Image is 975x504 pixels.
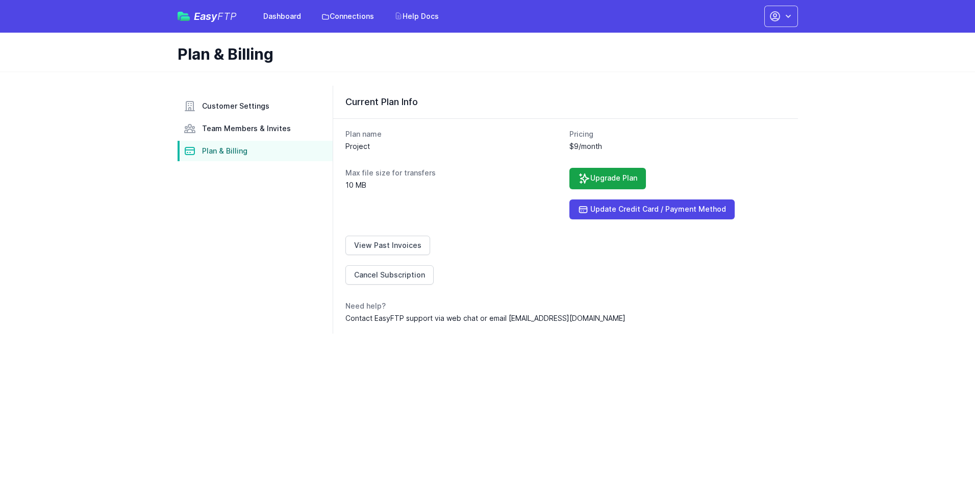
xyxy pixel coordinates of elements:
[345,265,434,285] a: Cancel Subscription
[178,118,333,139] a: Team Members & Invites
[202,101,269,111] span: Customer Settings
[202,123,291,134] span: Team Members & Invites
[345,168,562,178] dt: Max file size for transfers
[178,141,333,161] a: Plan & Billing
[388,7,445,26] a: Help Docs
[345,180,562,190] dd: 10 MB
[345,313,786,323] dd: Contact EasyFTP support via web chat or email [EMAIL_ADDRESS][DOMAIN_NAME]
[345,301,786,311] dt: Need help?
[257,7,307,26] a: Dashboard
[217,10,237,22] span: FTP
[178,96,333,116] a: Customer Settings
[569,168,646,189] a: Upgrade Plan
[345,96,786,108] h3: Current Plan Info
[345,141,562,152] dd: Project
[202,146,247,156] span: Plan & Billing
[345,129,562,139] dt: Plan name
[315,7,380,26] a: Connections
[178,45,790,63] h1: Plan & Billing
[569,141,786,152] dd: $9/month
[569,199,735,219] a: Update Credit Card / Payment Method
[178,12,190,21] img: easyftp_logo.png
[194,11,237,21] span: Easy
[569,129,786,139] dt: Pricing
[345,236,430,255] a: View Past Invoices
[178,11,237,21] a: EasyFTP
